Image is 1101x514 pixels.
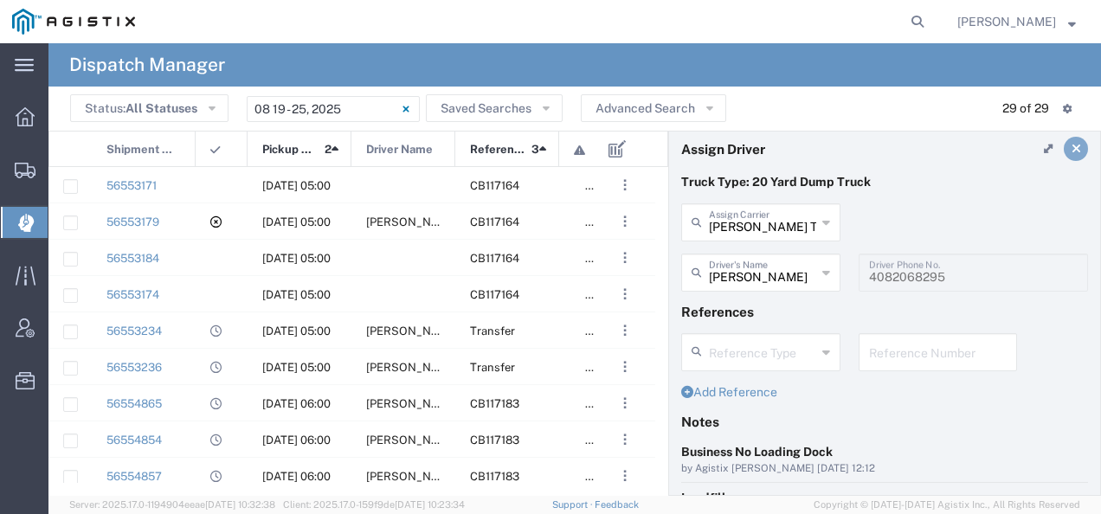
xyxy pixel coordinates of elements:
[681,489,1088,507] div: Landfill
[623,284,627,305] span: . . .
[69,43,225,87] h4: Dispatch Manager
[623,357,627,377] span: . . .
[366,470,460,483] span: Oscar Cisneros
[681,304,1088,319] h4: References
[552,499,596,510] a: Support
[106,361,162,374] a: 56553236
[106,397,162,410] a: 56554865
[470,361,515,374] span: Transfer
[366,324,460,337] span: Pavel Luna
[366,132,433,168] span: Driver Name
[366,397,460,410] span: Clemente Estrada
[681,461,1088,477] div: by Agistix [PERSON_NAME] [DATE] 12:12
[470,324,515,337] span: Transfer
[70,94,229,122] button: Status:All Statuses
[623,466,627,486] span: . . .
[814,498,1080,512] span: Copyright © [DATE]-[DATE] Agistix Inc., All Rights Reserved
[106,215,159,228] a: 56553179
[262,470,331,483] span: 08/21/2025, 06:00
[470,434,519,447] span: CB117183
[262,215,331,228] span: 08/21/2025, 05:00
[581,94,726,122] button: Advanced Search
[106,132,177,168] span: Shipment No.
[262,434,331,447] span: 08/21/2025, 06:00
[69,499,275,510] span: Server: 2025.17.0-1194904eeae
[531,132,539,168] span: 3
[262,324,331,337] span: 08/21/2025, 05:00
[681,141,765,157] h4: Assign Driver
[106,324,162,337] a: 56553234
[623,429,627,450] span: . . .
[426,94,563,122] button: Saved Searches
[957,12,1056,31] span: Jessica Carr
[262,397,331,410] span: 08/21/2025, 06:00
[283,499,465,510] span: Client: 2025.17.0-159f9de
[613,246,637,270] button: ...
[613,391,637,415] button: ...
[613,173,637,197] button: ...
[623,247,627,268] span: . . .
[1002,100,1049,118] div: 29 of 29
[613,427,637,452] button: ...
[681,385,777,399] a: Add Reference
[126,101,197,115] span: All Statuses
[956,11,1077,32] button: [PERSON_NAME]
[262,288,331,301] span: 08/21/2025, 05:00
[366,215,460,228] span: Clemente Estrada
[12,9,135,35] img: logo
[205,499,275,510] span: [DATE] 10:32:38
[623,211,627,232] span: . . .
[470,288,519,301] span: CB117164
[613,209,637,234] button: ...
[681,443,1088,461] div: Business No Loading Dock
[613,318,637,343] button: ...
[262,252,331,265] span: 08/21/2025, 05:00
[106,288,159,301] a: 56553174
[595,499,639,510] a: Feedback
[262,179,331,192] span: 08/21/2025, 05:00
[623,320,627,341] span: . . .
[106,434,162,447] a: 56554854
[470,397,519,410] span: CB117183
[106,179,157,192] a: 56553171
[106,470,162,483] a: 56554857
[623,175,627,196] span: . . .
[470,470,519,483] span: CB117183
[366,361,460,374] span: Varun Taneja
[106,252,159,265] a: 56553184
[470,215,519,228] span: CB117164
[395,499,465,510] span: [DATE] 10:23:34
[470,132,525,168] span: Reference
[613,282,637,306] button: ...
[262,361,331,374] span: 08/21/2025, 05:00
[623,393,627,414] span: . . .
[262,132,319,168] span: Pickup Date and Time
[681,173,1088,191] p: Truck Type: 20 Yard Dump Truck
[325,132,332,168] span: 2
[366,434,460,447] span: Manohar Singh
[613,355,637,379] button: ...
[470,179,519,192] span: CB117164
[681,414,1088,429] h4: Notes
[470,252,519,265] span: CB117164
[613,464,637,488] button: ...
